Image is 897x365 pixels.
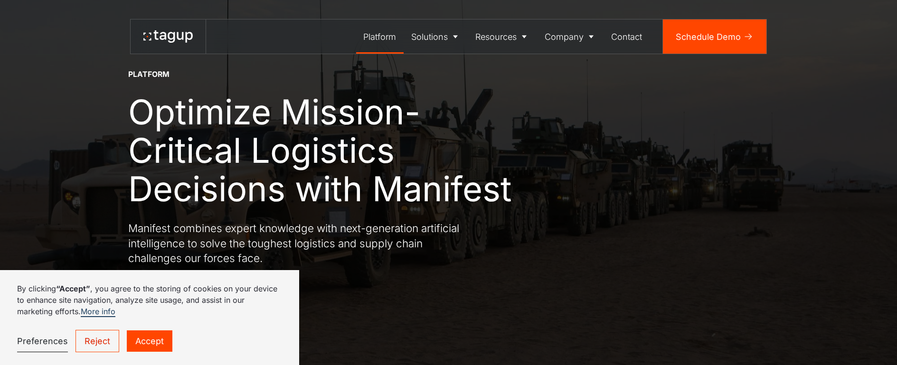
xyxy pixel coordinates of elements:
a: Preferences [17,330,68,352]
a: Resources [468,19,538,54]
p: Manifest combines expert knowledge with next-generation artificial intelligence to solve the toug... [128,221,470,266]
div: Resources [475,30,517,43]
a: Solutions [404,19,468,54]
strong: “Accept” [56,284,90,293]
div: Platform [128,69,170,80]
a: More info [81,307,115,317]
h1: Optimize Mission-Critical Logistics Decisions with Manifest [128,93,527,208]
div: Platform [363,30,396,43]
a: Platform [356,19,404,54]
p: By clicking , you agree to the storing of cookies on your device to enhance site navigation, anal... [17,283,282,317]
a: Reject [76,330,119,352]
div: Solutions [411,30,448,43]
a: Contact [604,19,650,54]
a: Schedule Demo [663,19,766,54]
a: Company [537,19,604,54]
a: Accept [127,330,172,352]
div: Schedule Demo [676,30,741,43]
div: Contact [611,30,642,43]
div: Company [545,30,584,43]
